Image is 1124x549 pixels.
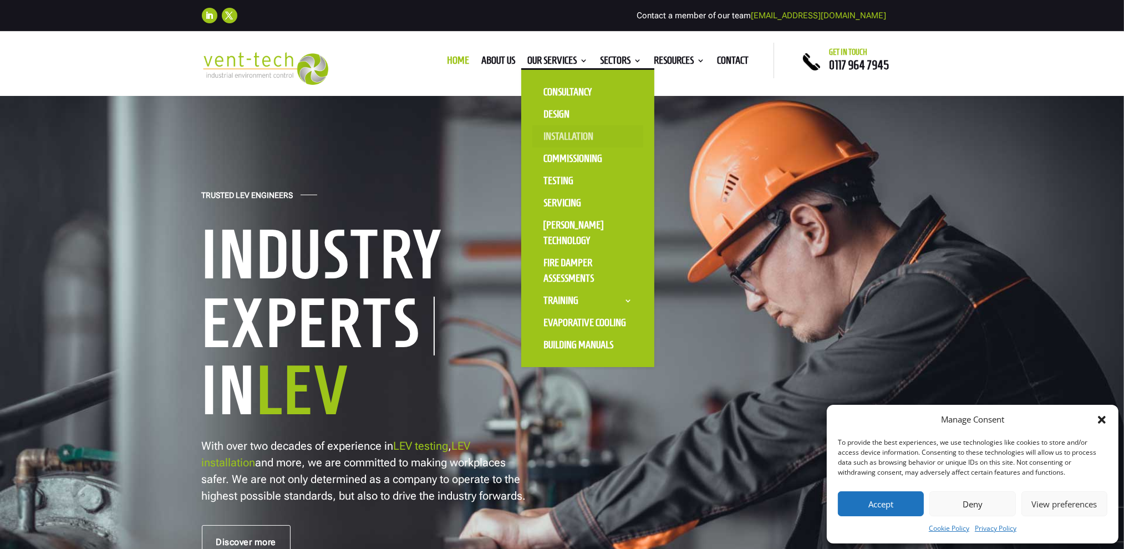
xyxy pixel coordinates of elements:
img: 2023-09-27T08_35_16.549ZVENT-TECH---Clear-background [202,52,329,85]
a: Fire Damper Assessments [532,252,643,289]
a: Training [532,289,643,312]
a: Design [532,103,643,125]
a: Follow on LinkedIn [202,8,217,23]
a: LEV installation [202,439,471,469]
h1: In [202,355,546,431]
a: [EMAIL_ADDRESS][DOMAIN_NAME] [751,11,886,21]
div: Manage Consent [941,413,1004,426]
a: LEV testing [394,439,449,453]
a: Testing [532,170,643,192]
a: Follow on X [222,8,237,23]
a: Our Services [527,57,588,69]
a: Home [447,57,469,69]
button: Deny [929,491,1015,516]
a: Privacy Policy [975,522,1016,535]
a: Evaporative Cooling [532,312,643,334]
span: Get in touch [829,48,867,57]
a: Cookie Policy [929,522,969,535]
a: Installation [532,125,643,148]
a: Contact [717,57,749,69]
a: About us [481,57,515,69]
a: [PERSON_NAME] Technology [532,214,643,252]
a: Consultancy [532,81,643,103]
div: Close dialog [1096,414,1107,425]
a: Servicing [532,192,643,214]
div: To provide the best experiences, we use technologies like cookies to store and/or access device i... [838,438,1106,477]
button: View preferences [1021,491,1107,516]
a: Building Manuals [532,334,643,356]
button: Accept [838,491,924,516]
a: Resources [654,57,705,69]
span: Contact a member of our team [637,11,886,21]
h1: Industry [202,220,546,295]
a: Commissioning [532,148,643,170]
a: Sectors [600,57,642,69]
span: LEV [257,354,350,426]
p: With over two decades of experience in , and more, we are committed to making workplaces safer. W... [202,438,529,504]
h1: Experts [202,297,435,355]
h4: Trusted LEV Engineers [202,191,293,206]
a: 0117 964 7945 [829,58,889,72]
